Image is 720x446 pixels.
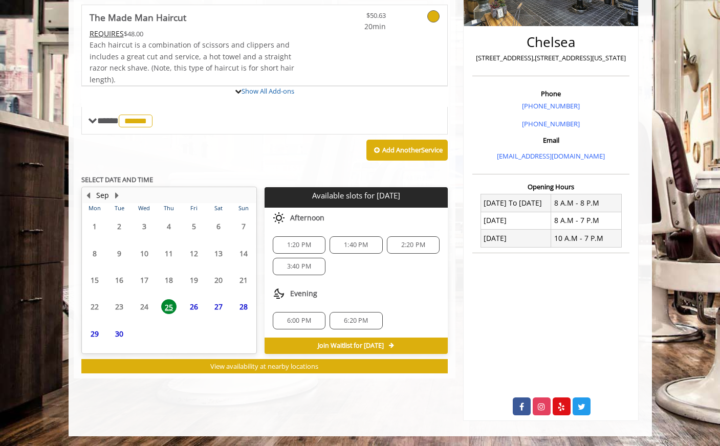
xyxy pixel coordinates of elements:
[96,190,109,201] button: Sep
[82,203,107,213] th: Mon
[551,212,622,229] td: 8 A.M - 7 P.M
[236,299,251,314] span: 28
[318,342,384,350] span: Join Waitlist for [DATE]
[90,10,186,25] b: The Made Man Haircut
[330,312,382,329] div: 6:20 PM
[273,212,285,224] img: afternoon slots
[82,320,107,347] td: Select day29
[273,287,285,300] img: evening slots
[132,203,156,213] th: Wed
[522,119,580,128] a: [PHONE_NUMBER]
[90,29,124,38] span: This service needs some Advance to be paid before we block your appointment
[551,194,622,212] td: 8 A.M - 8 P.M
[186,299,202,314] span: 26
[344,317,368,325] span: 6:20 PM
[382,145,443,154] b: Add Another Service
[273,258,325,275] div: 3:40 PM
[107,320,132,347] td: Select day30
[112,326,127,341] span: 30
[481,212,551,229] td: [DATE]
[81,85,448,86] div: The Made Man Haircut Add-onS
[497,151,605,161] a: [EMAIL_ADDRESS][DOMAIN_NAME]
[481,194,551,212] td: [DATE] To [DATE]
[287,317,311,325] span: 6:00 PM
[206,203,231,213] th: Sat
[290,289,317,298] span: Evening
[90,28,295,39] div: $48.00
[522,101,580,110] a: [PHONE_NUMBER]
[211,299,226,314] span: 27
[231,203,256,213] th: Sun
[84,190,93,201] button: Previous Month
[290,214,324,222] span: Afternoon
[157,294,181,320] td: Select day25
[87,326,102,341] span: 29
[157,203,181,213] th: Thu
[387,236,440,254] div: 2:20 PM
[181,203,206,213] th: Fri
[81,175,153,184] b: SELECT DATE AND TIME
[113,190,121,201] button: Next Month
[472,183,629,190] h3: Opening Hours
[206,294,231,320] td: Select day27
[366,140,448,161] button: Add AnotherService
[287,241,311,249] span: 1:20 PM
[475,53,627,63] p: [STREET_ADDRESS],[STREET_ADDRESS][US_STATE]
[325,21,386,32] span: 20min
[330,236,382,254] div: 1:40 PM
[181,294,206,320] td: Select day26
[231,294,256,320] td: Select day28
[81,359,448,374] button: View availability at nearby locations
[273,312,325,329] div: 6:00 PM
[401,241,425,249] span: 2:20 PM
[325,5,386,32] a: $50.63
[269,191,444,200] p: Available slots for [DATE]
[161,299,177,314] span: 25
[344,241,368,249] span: 1:40 PM
[475,137,627,144] h3: Email
[551,230,622,247] td: 10 A.M - 7 P.M
[287,262,311,271] span: 3:40 PM
[107,203,132,213] th: Tue
[90,40,294,84] span: Each haircut is a combination of scissors and clippers and includes a great cut and service, a ho...
[273,236,325,254] div: 1:20 PM
[242,86,294,96] a: Show All Add-ons
[481,230,551,247] td: [DATE]
[210,362,318,371] span: View availability at nearby locations
[475,35,627,50] h2: Chelsea
[475,90,627,97] h3: Phone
